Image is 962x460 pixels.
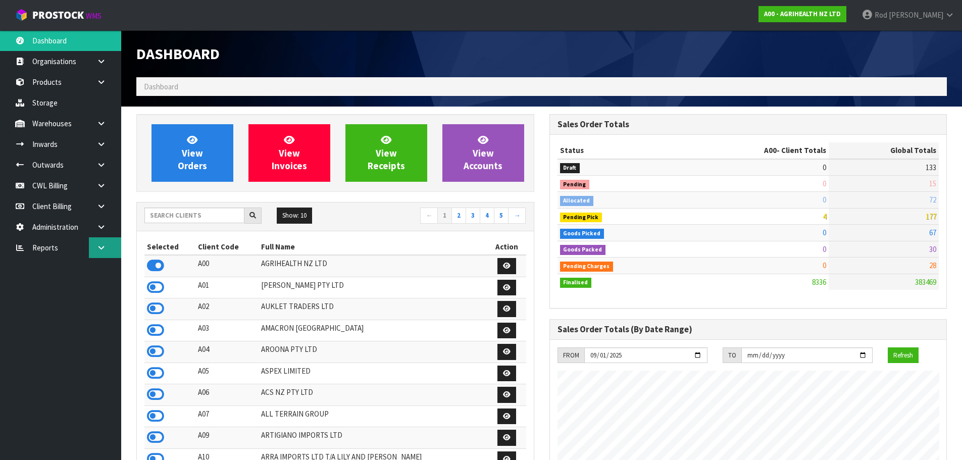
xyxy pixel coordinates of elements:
span: 67 [929,228,936,237]
a: 1 [437,208,452,224]
nav: Page navigation [343,208,526,225]
span: ProStock [32,9,84,22]
td: A04 [195,341,259,363]
th: - Client Totals [683,142,829,159]
span: 8336 [812,277,826,287]
th: Action [488,239,526,255]
span: Dashboard [144,82,178,91]
td: A07 [195,405,259,427]
h3: Sales Order Totals (By Date Range) [558,325,939,334]
span: 0 [823,179,826,188]
td: ACS NZ PTY LTD [259,384,487,406]
input: Search clients [144,208,244,223]
a: 3 [466,208,480,224]
span: A00 [764,145,777,155]
span: 177 [926,212,936,221]
button: Refresh [888,347,919,364]
td: AMACRON [GEOGRAPHIC_DATA] [259,320,487,341]
a: 2 [451,208,466,224]
td: A01 [195,277,259,298]
td: [PERSON_NAME] PTY LTD [259,277,487,298]
span: 15 [929,179,936,188]
span: View Receipts [368,134,405,172]
th: Full Name [259,239,487,255]
span: 4 [823,212,826,221]
span: 383469 [915,277,936,287]
span: Draft [560,163,580,173]
td: A06 [195,384,259,406]
span: Goods Picked [560,229,604,239]
td: A02 [195,298,259,320]
span: View Invoices [272,134,307,172]
span: 30 [929,244,936,254]
th: Status [558,142,684,159]
a: A00 - AGRIHEALTH NZ LTD [758,6,846,22]
span: 0 [823,244,826,254]
td: ASPEX LIMITED [259,363,487,384]
h3: Sales Order Totals [558,120,939,129]
th: Selected [144,239,195,255]
td: A09 [195,427,259,449]
span: 133 [926,163,936,172]
span: Goods Packed [560,245,606,255]
td: ALL TERRAIN GROUP [259,405,487,427]
td: AUKLET TRADERS LTD [259,298,487,320]
td: AROONA PTY LTD [259,341,487,363]
span: 0 [823,228,826,237]
span: Pending [560,180,590,190]
button: Show: 10 [277,208,312,224]
span: Dashboard [136,44,220,63]
div: TO [723,347,741,364]
img: cube-alt.png [15,9,28,21]
th: Global Totals [829,142,939,159]
div: FROM [558,347,584,364]
a: ViewOrders [151,124,233,182]
td: ARTIGIANO IMPORTS LTD [259,427,487,449]
span: Pending Charges [560,262,614,272]
a: 5 [494,208,509,224]
span: 72 [929,195,936,205]
span: 0 [823,195,826,205]
a: ← [420,208,438,224]
a: → [508,208,526,224]
td: A05 [195,363,259,384]
small: WMS [86,11,102,21]
span: [PERSON_NAME] [889,10,943,20]
th: Client Code [195,239,259,255]
span: 28 [929,261,936,270]
span: View Accounts [464,134,502,172]
span: Rod [875,10,887,20]
a: 4 [480,208,494,224]
td: A03 [195,320,259,341]
span: Finalised [560,278,592,288]
td: AGRIHEALTH NZ LTD [259,255,487,277]
span: 0 [823,261,826,270]
span: 0 [823,163,826,172]
td: A00 [195,255,259,277]
a: ViewInvoices [248,124,330,182]
a: ViewReceipts [345,124,427,182]
span: Allocated [560,196,594,206]
a: ViewAccounts [442,124,524,182]
strong: A00 - AGRIHEALTH NZ LTD [764,10,841,18]
span: View Orders [178,134,207,172]
span: Pending Pick [560,213,602,223]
